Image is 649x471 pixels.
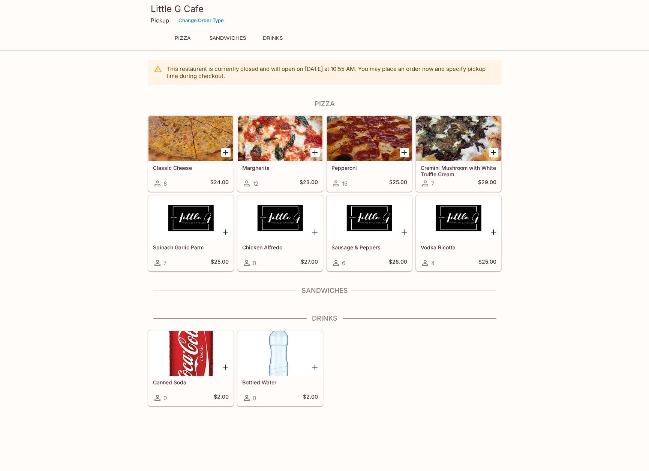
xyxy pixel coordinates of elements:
div: Cremini Mushroom with White Truffle Cream [416,116,501,161]
h5: Spinach Garlic Parm [153,244,229,250]
h4: Pizza [148,100,502,108]
button: Pizza [166,33,199,43]
button: Add Vodka Ricotta [489,227,498,237]
a: Chicken Alfredo0$27.00 [237,195,323,271]
div: Margherita [238,116,322,161]
button: Add Canned Soda [221,362,231,372]
button: Add Classic Cheese [221,148,231,157]
button: Add Bottled Water [310,362,320,372]
h5: Pepperoni [331,165,407,171]
div: Pepperoni [327,116,412,161]
span: 7 [431,180,434,187]
button: Add Chicken Alfredo [310,227,320,237]
a: Spinach Garlic Parm7$25.00 [148,195,234,271]
h5: $25.00 [478,258,496,267]
h3: Little G Cafe [151,3,499,15]
span: 0 [163,394,167,402]
h5: $27.00 [301,258,318,267]
div: Chicken Alfredo [238,196,322,241]
a: Vodka Ricotta4$25.00 [416,195,501,271]
a: Margherita12$23.00 [237,116,323,192]
a: Sausage & Peppers6$28.00 [327,195,412,271]
span: 15 [342,180,348,187]
h4: Drinks [148,314,502,322]
div: Spinach Garlic Parm [148,196,233,241]
div: Classic Cheese [148,116,233,161]
span: 8 [163,180,167,187]
div: Canned Soda [148,331,233,376]
a: Classic Cheese8$24.00 [148,116,234,192]
div: Vodka Ricotta [416,196,501,241]
h4: Sandwiches [148,286,502,295]
h5: Bottled Water [242,379,318,385]
span: 4 [431,259,435,267]
button: Add Pepperoni [400,148,409,157]
span: 7 [163,259,166,267]
p: Pickup [151,17,169,24]
button: Add Sausage & Peppers [400,227,409,237]
div: Sausage & Peppers [327,196,412,241]
a: Canned Soda0$2.00 [148,330,234,406]
h5: Sausage & Peppers [331,244,407,250]
p: This restaurant is currently closed and will open on [DATE] at 10:55 AM . You may place an order ... [166,65,496,79]
button: Add Cremini Mushroom with White Truffle Cream [489,148,498,157]
h5: $2.00 [214,393,229,402]
h5: Cremini Mushroom with White Truffle Cream [421,165,496,177]
h5: $29.00 [478,179,496,188]
h5: $25.00 [211,258,229,267]
button: Add Spinach Garlic Parm [221,227,231,237]
button: Sandwiches [205,33,250,43]
a: Pepperoni15$25.00 [327,116,412,192]
div: Bottled Water [238,331,322,376]
span: 0 [253,259,256,267]
h5: $25.00 [389,179,407,188]
span: 6 [342,259,345,267]
h5: Vodka Ricotta [421,244,496,250]
h5: $23.00 [300,179,318,188]
h5: Chicken Alfredo [242,244,318,250]
button: Change Order Type [175,15,227,26]
h5: Margherita [242,165,318,171]
a: Bottled Water0$2.00 [237,330,323,406]
button: Add Margherita [310,148,320,157]
h5: $2.00 [303,393,318,402]
span: 12 [253,180,258,187]
h5: $28.00 [389,258,407,267]
button: Drinks [256,33,290,43]
h5: $24.00 [210,179,229,188]
h5: Canned Soda [153,379,229,385]
span: 0 [253,394,256,402]
h5: Classic Cheese [153,165,229,171]
a: Cremini Mushroom with White Truffle Cream7$29.00 [416,116,501,192]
